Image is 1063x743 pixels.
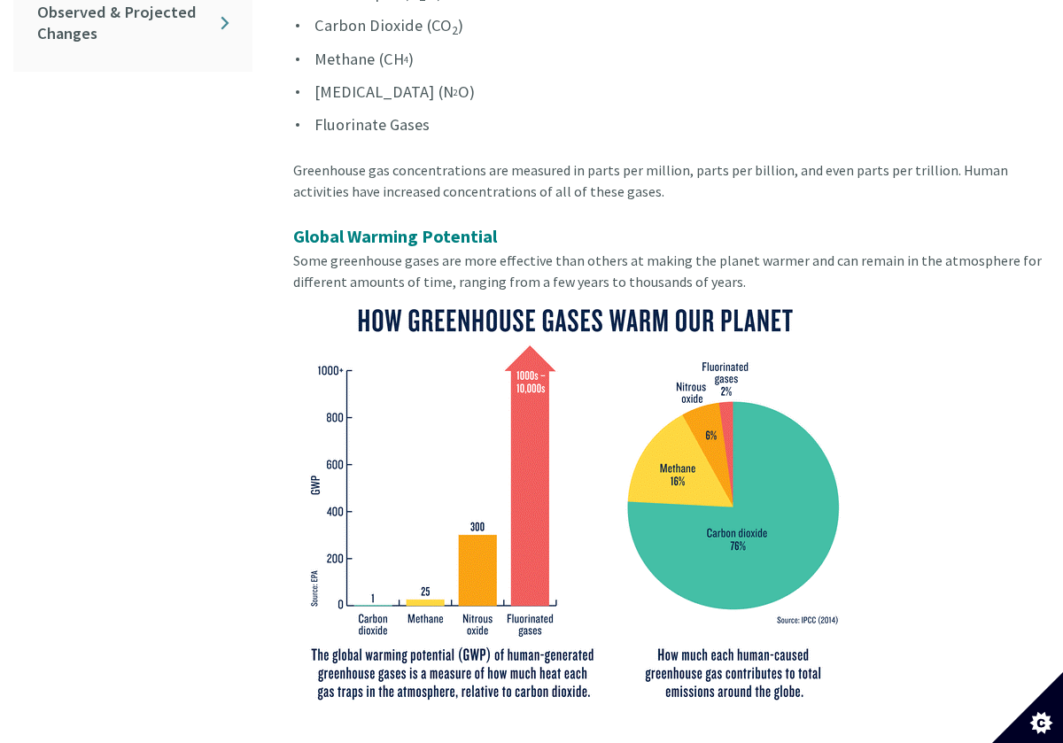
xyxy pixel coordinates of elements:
li: Methane (CH ) [293,46,1050,72]
img: GHG-IPCC-(1).png [293,292,855,714]
sup: 4 [404,54,408,66]
strong: Global Warming Potential [293,225,497,247]
div: Greenhouse gas concentrations are measured in parts per million, parts per billion, and even part... [293,159,1050,223]
li: Carbon Dioxide (CO ) [293,12,1050,38]
sub: 2 [452,22,458,38]
li: [MEDICAL_DATA] (N O) [293,79,1050,104]
sup: 2 [454,87,458,98]
span: Some greenhouse gases are more effective than others at making the planet warmer and can remain i... [293,252,1042,290]
button: Set cookie preferences [992,672,1063,743]
li: Fluorinate Gases [293,112,1050,137]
